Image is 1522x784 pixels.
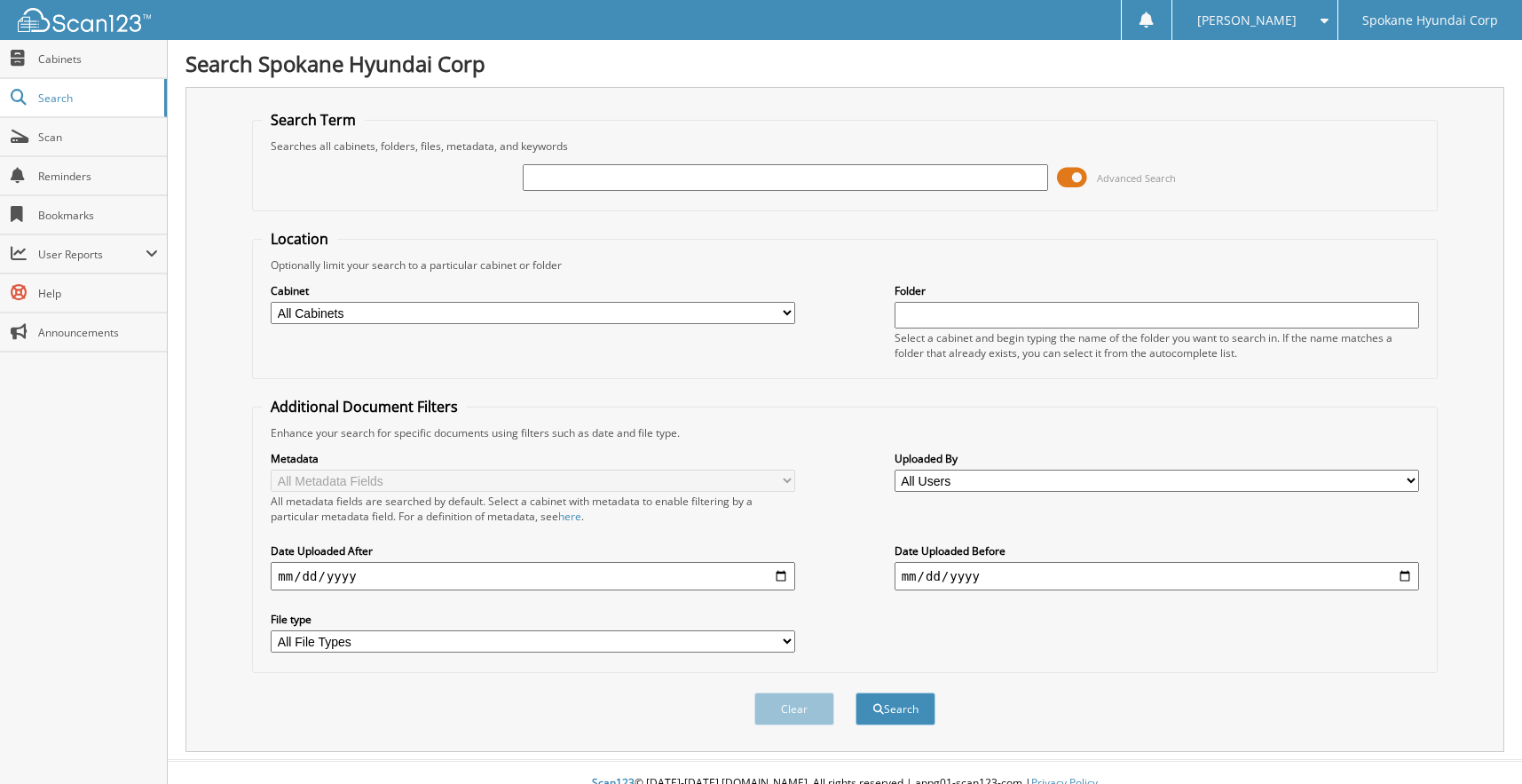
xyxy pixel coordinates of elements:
iframe: Chat Widget [1433,699,1522,784]
span: Announcements [38,325,158,340]
div: All metadata fields are searched by default. Select a cabinet with metadata to enable filtering b... [271,494,795,524]
span: [PERSON_NAME] [1197,15,1297,26]
input: start [271,562,795,590]
span: Search [38,91,155,106]
button: Search [856,693,935,725]
label: Folder [895,283,1419,298]
label: Metadata [271,451,795,466]
input: end [895,562,1419,590]
label: Uploaded By [895,451,1419,466]
legend: Location [262,229,337,249]
legend: Additional Document Filters [262,397,467,416]
span: Help [38,286,158,301]
span: Bookmarks [38,208,158,223]
span: User Reports [38,247,146,262]
label: File type [271,612,795,627]
div: Enhance your search for specific documents using filters such as date and file type. [262,425,1427,440]
legend: Search Term [262,110,365,130]
a: here [558,509,581,524]
label: Date Uploaded After [271,543,795,558]
span: Spokane Hyundai Corp [1362,15,1498,26]
h1: Search Spokane Hyundai Corp [185,49,1504,78]
div: Searches all cabinets, folders, files, metadata, and keywords [262,139,1427,154]
label: Date Uploaded Before [895,543,1419,558]
label: Cabinet [271,283,795,298]
span: Cabinets [38,51,158,67]
span: Scan [38,130,158,145]
div: Select a cabinet and begin typing the name of the folder you want to search in. If the name match... [895,330,1419,360]
span: Reminders [38,169,158,184]
img: scan123-logo-white.svg [18,8,151,32]
span: Advanced Search [1097,171,1176,185]
div: Optionally limit your search to a particular cabinet or folder [262,257,1427,273]
button: Clear [754,693,834,725]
